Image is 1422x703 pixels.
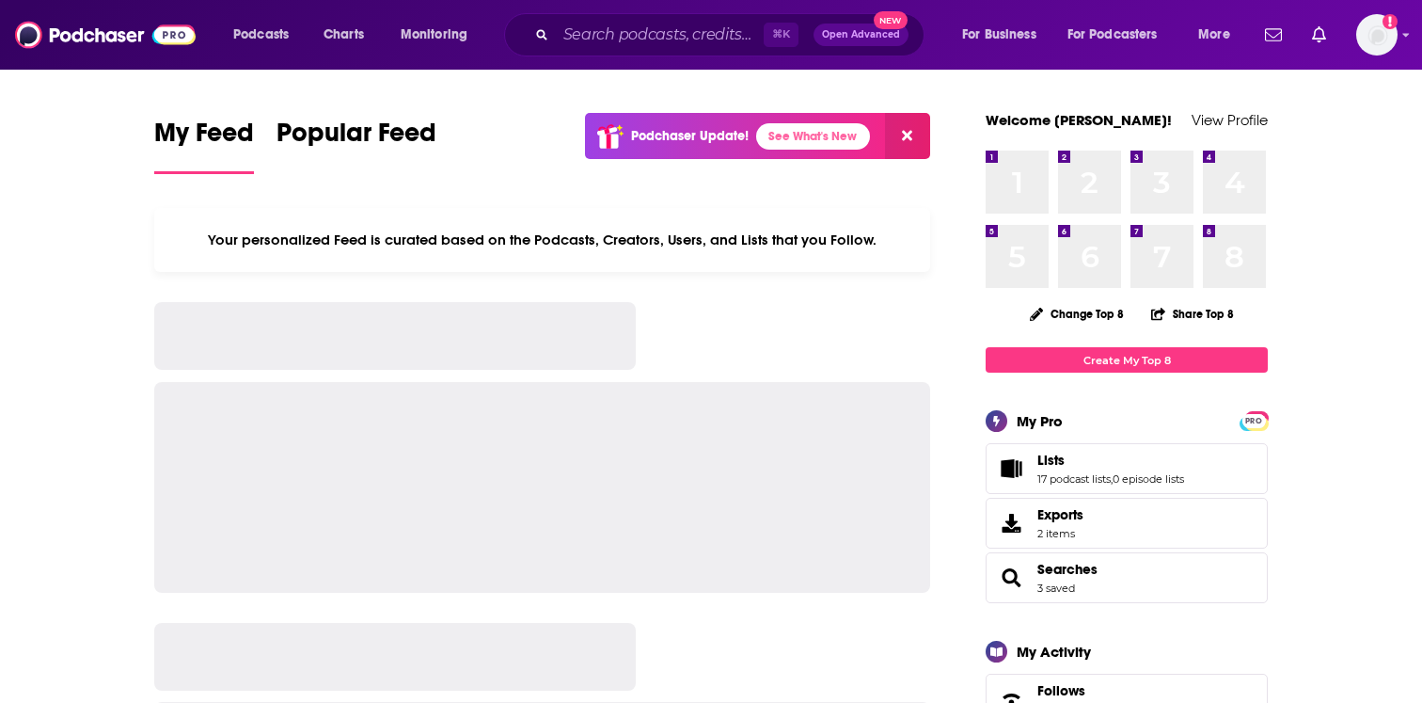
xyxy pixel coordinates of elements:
[986,443,1268,494] span: Lists
[1242,413,1265,427] a: PRO
[1037,452,1065,469] span: Lists
[874,11,908,29] span: New
[1150,296,1235,332] button: Share Top 8
[1113,472,1184,486] a: 0 episode lists
[1242,414,1265,428] span: PRO
[1185,20,1254,50] button: open menu
[756,123,870,150] a: See What's New
[1017,643,1091,661] div: My Activity
[154,117,254,174] a: My Feed
[1356,14,1398,56] img: User Profile
[986,552,1268,603] span: Searches
[1111,472,1113,486] span: ,
[1037,682,1210,699] a: Follows
[1019,302,1135,326] button: Change Top 8
[1198,22,1230,48] span: More
[154,208,930,272] div: Your personalized Feed is curated based on the Podcasts, Creators, Users, and Lists that you Follow.
[1037,472,1111,486] a: 17 podcast lists
[986,111,1172,129] a: Welcome [PERSON_NAME]!
[1257,19,1289,51] a: Show notifications dropdown
[962,22,1036,48] span: For Business
[556,20,764,50] input: Search podcasts, credits, & more...
[1055,20,1185,50] button: open menu
[1017,412,1063,430] div: My Pro
[276,117,436,160] span: Popular Feed
[1037,682,1085,699] span: Follows
[1037,527,1083,540] span: 2 items
[986,498,1268,549] a: Exports
[1304,19,1334,51] a: Show notifications dropdown
[276,117,436,174] a: Popular Feed
[1067,22,1158,48] span: For Podcasters
[1192,111,1268,129] a: View Profile
[986,347,1268,373] a: Create My Top 8
[1037,561,1098,578] a: Searches
[992,565,1030,591] a: Searches
[311,20,375,50] a: Charts
[522,13,942,56] div: Search podcasts, credits, & more...
[387,20,492,50] button: open menu
[631,128,749,144] p: Podchaser Update!
[764,23,798,47] span: ⌘ K
[1356,14,1398,56] button: Show profile menu
[220,20,313,50] button: open menu
[324,22,364,48] span: Charts
[154,117,254,160] span: My Feed
[401,22,467,48] span: Monitoring
[1356,14,1398,56] span: Logged in as EllaRoseMurphy
[814,24,908,46] button: Open AdvancedNew
[949,20,1060,50] button: open menu
[1037,582,1075,595] a: 3 saved
[233,22,289,48] span: Podcasts
[1037,506,1083,523] span: Exports
[1382,14,1398,29] svg: Email not verified
[1037,452,1184,469] a: Lists
[992,510,1030,536] span: Exports
[992,455,1030,482] a: Lists
[822,30,900,40] span: Open Advanced
[15,17,196,53] img: Podchaser - Follow, Share and Rate Podcasts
